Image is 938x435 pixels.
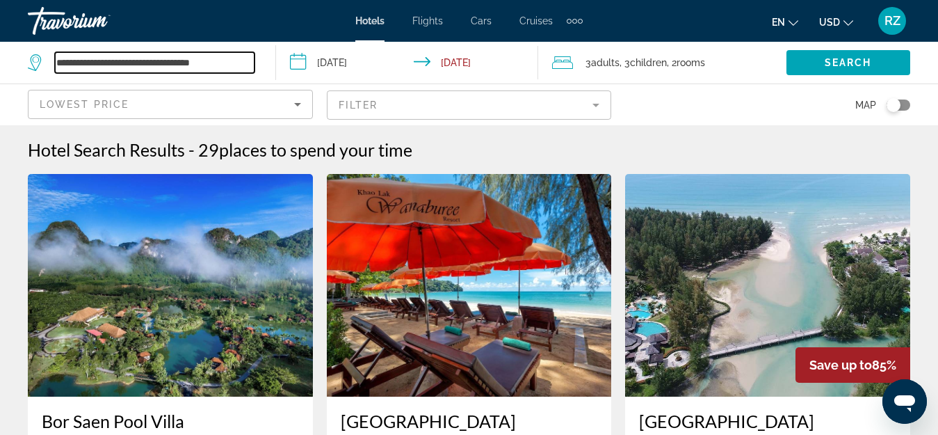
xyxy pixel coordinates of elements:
img: Hotel image [28,174,313,397]
button: Extra navigation items [567,10,583,32]
a: Travorium [28,3,167,39]
button: Change currency [819,12,853,32]
button: Search [786,50,910,75]
span: Children [630,57,667,68]
mat-select: Sort by [40,96,301,113]
span: en [772,17,785,28]
span: - [188,139,195,160]
span: , 2 [667,53,705,72]
span: rooms [677,57,705,68]
h1: Hotel Search Results [28,139,185,160]
span: USD [819,17,840,28]
a: Bor Saen Pool Villa [42,411,299,432]
iframe: Кнопка запуска окна обмена сообщениями [882,379,927,424]
button: Filter [327,90,612,120]
img: Hotel image [625,174,910,397]
button: Travelers: 3 adults, 3 children [538,42,786,84]
h2: 29 [198,139,412,160]
span: 3 [585,53,620,72]
span: Save up to [809,358,872,372]
button: Change language [772,12,798,32]
a: [GEOGRAPHIC_DATA] [341,411,598,432]
span: Adults [591,57,620,68]
a: Flights [412,15,443,26]
div: 85% [795,347,910,383]
a: Cruises [519,15,553,26]
span: Search [825,57,872,68]
span: RZ [884,14,900,28]
img: Hotel image [327,174,612,397]
a: Cars [471,15,492,26]
span: , 3 [620,53,667,72]
button: Toggle map [876,99,910,111]
span: Lowest Price [40,99,129,110]
span: Map [855,95,876,115]
span: places to spend your time [219,139,412,160]
a: Hotels [355,15,385,26]
button: Check-in date: Dec 1, 2025 Check-out date: Dec 10, 2025 [276,42,538,84]
button: User Menu [874,6,910,35]
a: [GEOGRAPHIC_DATA] [639,411,896,432]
